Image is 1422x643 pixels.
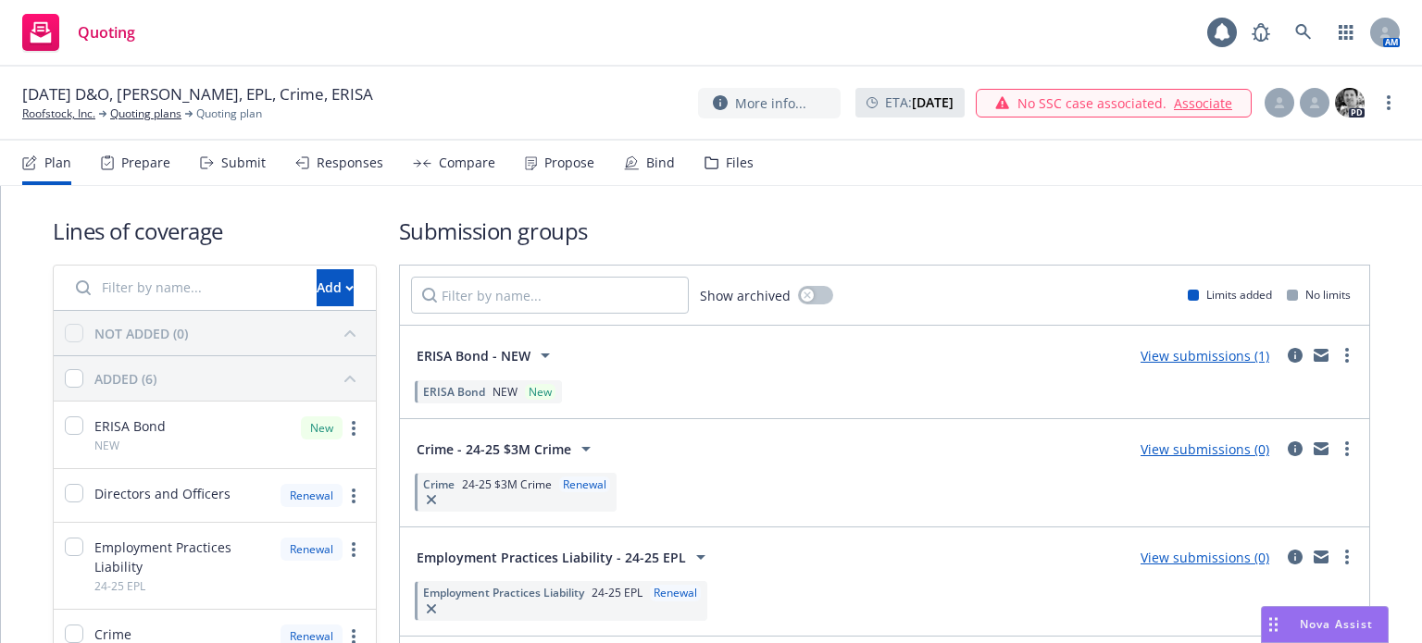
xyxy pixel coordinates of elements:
span: NEW [94,438,119,453]
button: NOT ADDED (0) [94,318,365,348]
span: Directors and Officers [94,484,231,503]
button: Nova Assist [1261,606,1389,643]
h1: Submission groups [399,216,1370,246]
a: more [1336,438,1358,460]
span: [DATE] D&O, [PERSON_NAME], EPL, Crime, ERISA [22,83,373,105]
span: 24-25 EPL [94,578,145,594]
div: Renewal [559,476,610,492]
span: More info... [735,93,806,113]
span: NEW [493,384,518,400]
div: Prepare [121,155,170,170]
div: Renewal [281,484,343,507]
img: photo [1335,88,1365,117]
span: Crime - 24-25 $3M Crime [417,439,571,459]
div: Responses [317,155,383,170]
a: circleInformation [1284,344,1306,366]
div: Compare [439,155,495,170]
a: mail [1310,344,1332,366]
input: Filter by name... [65,269,306,306]
a: circleInformation [1284,546,1306,568]
div: Drag to move [1262,607,1285,642]
span: No SSC case associated. [1017,93,1166,113]
span: Nova Assist [1300,616,1373,632]
div: Renewal [650,585,701,600]
a: Search [1285,14,1322,51]
a: mail [1310,546,1332,568]
span: Quoting plan [196,105,262,122]
span: 24-25 EPL [592,585,642,600]
h1: Lines of coverage [53,216,377,246]
button: More info... [698,88,841,118]
div: Add [317,270,354,305]
span: Crime [423,476,455,492]
button: ADDED (6) [94,364,365,393]
span: ERISA Bond - NEW [417,346,530,365]
button: ERISA Bond - NEW [411,337,562,374]
input: Filter by name... [411,277,689,314]
div: Submit [221,155,266,170]
a: more [1378,92,1400,114]
a: View submissions (1) [1141,347,1269,365]
div: ADDED (6) [94,369,156,389]
a: more [1336,546,1358,568]
div: Bind [646,155,675,170]
button: Employment Practices Liability - 24-25 EPL [411,538,717,575]
div: Plan [44,155,71,170]
a: Report a Bug [1242,14,1279,51]
div: New [301,416,343,439]
span: Show archived [700,286,791,305]
div: Files [726,155,754,170]
div: Propose [544,155,594,170]
button: Crime - 24-25 $3M Crime [411,430,603,467]
a: Quoting [15,6,143,58]
button: Add [317,269,354,306]
a: circleInformation [1284,438,1306,460]
a: Associate [1174,93,1232,113]
a: more [343,417,365,439]
span: ETA : [885,93,954,112]
a: Switch app [1328,14,1365,51]
a: Quoting plans [110,105,181,122]
div: New [525,384,555,400]
div: Renewal [281,538,343,561]
a: mail [1310,438,1332,460]
span: ERISA Bond [423,384,485,400]
span: 24-25 $3M Crime [462,476,552,492]
div: NOT ADDED (0) [94,324,188,343]
span: ERISA Bond [94,416,166,436]
a: more [343,485,365,507]
strong: [DATE] [912,93,954,111]
span: Employment Practices Liability [94,538,269,576]
a: Roofstock, Inc. [22,105,95,122]
span: Employment Practices Liability [423,585,584,600]
a: more [1336,344,1358,366]
div: No limits [1287,287,1351,303]
a: more [343,538,365,561]
span: Employment Practices Liability - 24-25 EPL [417,548,686,567]
a: View submissions (0) [1141,440,1269,458]
span: Quoting [78,25,135,40]
a: View submissions (0) [1141,549,1269,566]
div: Limits added [1188,287,1272,303]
